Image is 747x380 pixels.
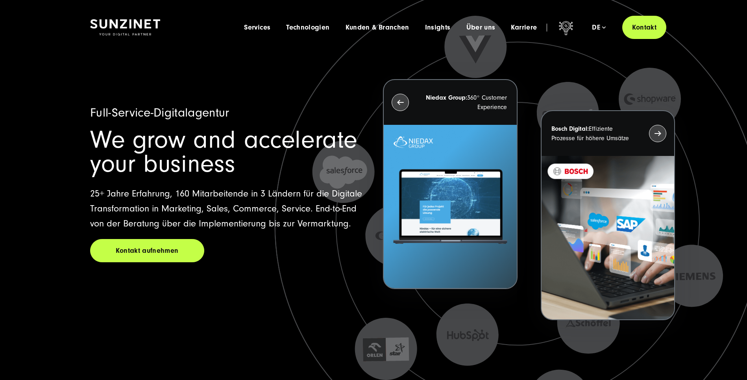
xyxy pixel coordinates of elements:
[466,24,496,32] a: Über uns
[90,19,160,36] img: SUNZINET Full Service Digital Agentur
[592,24,606,32] div: de
[542,156,674,319] img: BOSCH - Kundeprojekt - Digital Transformation Agentur SUNZINET
[383,79,517,289] button: Niedax Group:360° Customer Experience Letztes Projekt von Niedax. Ein Laptop auf dem die Niedax W...
[244,24,270,32] a: Services
[541,110,675,320] button: Bosch Digital:Effiziente Prozesse für höhere Umsätze BOSCH - Kundeprojekt - Digital Transformatio...
[90,126,357,178] span: We grow and accelerate your business
[90,239,204,262] a: Kontakt aufnehmen
[90,186,364,231] p: 25+ Jahre Erfahrung, 160 Mitarbeitende in 3 Ländern für die Digitale Transformation in Marketing,...
[426,94,467,101] strong: Niedax Group:
[511,24,537,32] a: Karriere
[384,125,516,288] img: Letztes Projekt von Niedax. Ein Laptop auf dem die Niedax Website geöffnet ist, auf blauem Hinter...
[551,125,589,132] strong: Bosch Digital:
[551,124,635,143] p: Effiziente Prozesse für höhere Umsätze
[286,24,329,32] a: Technologien
[425,24,451,32] a: Insights
[346,24,409,32] a: Kunden & Branchen
[423,93,507,112] p: 360° Customer Experience
[622,16,666,39] a: Kontakt
[90,106,229,120] span: Full-Service-Digitalagentur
